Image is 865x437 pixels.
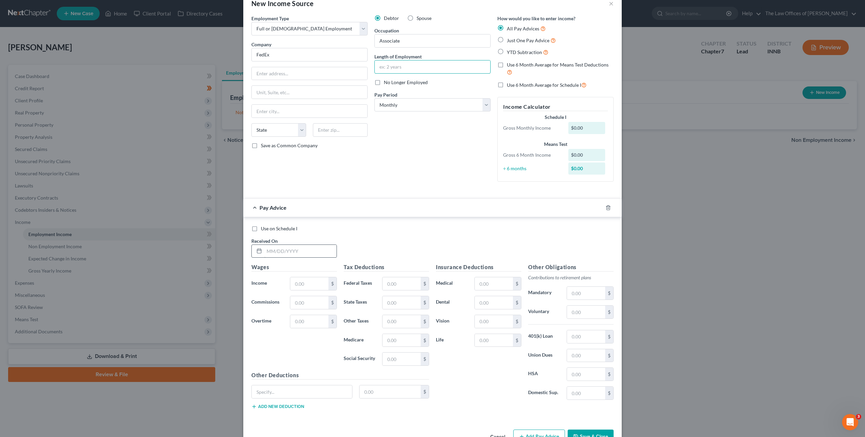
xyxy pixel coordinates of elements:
[374,92,397,98] span: Pay Period
[605,306,613,318] div: $
[507,37,549,43] span: Just One Pay Advice
[513,315,521,328] div: $
[605,330,613,343] div: $
[513,296,521,309] div: $
[251,404,304,409] button: Add new deduction
[248,315,287,328] label: Overtime
[500,125,565,131] div: Gross Monthly Income
[528,263,614,272] h5: Other Obligations
[261,143,318,148] span: Save as Common Company
[525,349,563,362] label: Union Dues
[417,15,431,21] span: Spouse
[503,141,608,148] div: Means Test
[605,387,613,400] div: $
[251,238,278,244] span: Received On
[421,296,429,309] div: $
[567,287,605,300] input: 0.00
[525,330,563,343] label: 401(k) Loan
[248,296,287,309] label: Commissions
[507,26,539,31] span: All Pay Advices
[475,277,513,290] input: 0.00
[340,277,379,290] label: Federal Taxes
[360,385,421,398] input: 0.00
[340,315,379,328] label: Other Taxes
[251,16,289,21] span: Employment Type
[475,334,513,347] input: 0.00
[382,315,421,328] input: 0.00
[340,352,379,366] label: Social Security
[567,349,605,362] input: 0.00
[507,49,542,55] span: YTD Subtraction
[252,385,352,398] input: Specify...
[328,296,337,309] div: $
[432,296,471,309] label: Dental
[436,263,521,272] h5: Insurance Deductions
[500,165,565,172] div: ÷ 6 months
[421,353,429,365] div: $
[432,277,471,290] label: Medical
[513,334,521,347] div: $
[421,277,429,290] div: $
[251,48,368,61] input: Search company by name...
[382,353,421,365] input: 0.00
[567,330,605,343] input: 0.00
[340,334,379,347] label: Medicare
[503,114,608,121] div: Schedule I
[313,123,368,137] input: Enter zip...
[290,315,328,328] input: 0.00
[842,414,858,430] iframe: Intercom live chat
[384,79,428,85] span: No Longer Employed
[567,387,605,400] input: 0.00
[251,42,271,47] span: Company
[567,306,605,318] input: 0.00
[525,367,563,381] label: HSA
[252,67,367,80] input: Enter address...
[503,103,608,111] h5: Income Calculator
[497,15,575,22] label: How would you like to enter income?
[568,122,605,134] div: $0.00
[374,27,399,34] label: Occupation
[513,277,521,290] div: $
[421,385,429,398] div: $
[382,334,421,347] input: 0.00
[856,414,861,419] span: 3
[500,152,565,158] div: Gross 6 Month Income
[605,368,613,381] div: $
[567,368,605,381] input: 0.00
[382,277,421,290] input: 0.00
[382,296,421,309] input: 0.00
[475,296,513,309] input: 0.00
[340,296,379,309] label: State Taxes
[421,315,429,328] div: $
[261,226,297,231] span: Use on Schedule I
[290,296,328,309] input: 0.00
[328,315,337,328] div: $
[375,60,490,73] input: ex: 2 years
[290,277,328,290] input: 0.00
[259,204,287,211] span: Pay Advice
[525,305,563,319] label: Voluntary
[251,263,337,272] h5: Wages
[264,245,337,258] input: MM/DD/YYYY
[375,34,490,47] input: --
[251,371,429,380] h5: Other Deductions
[528,274,614,281] p: Contributions to retirement plans
[507,62,609,68] span: Use 6 Month Average for Means Test Deductions
[384,15,399,21] span: Debtor
[507,82,581,88] span: Use 6 Month Average for Schedule I
[605,349,613,362] div: $
[568,162,605,175] div: $0.00
[605,287,613,300] div: $
[252,86,367,99] input: Unit, Suite, etc...
[432,334,471,347] label: Life
[328,277,337,290] div: $
[421,334,429,347] div: $
[251,280,267,286] span: Income
[432,315,471,328] label: Vision
[568,149,605,161] div: $0.00
[374,53,422,60] label: Length of Employment
[475,315,513,328] input: 0.00
[525,286,563,300] label: Mandatory
[252,105,367,118] input: Enter city...
[525,386,563,400] label: Domestic Sup.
